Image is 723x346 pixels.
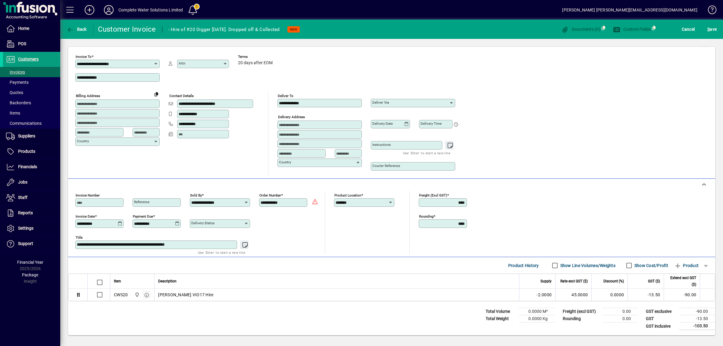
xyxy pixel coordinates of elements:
span: Settings [18,226,33,231]
mat-label: Deliver To [278,94,293,98]
span: Invoices [6,70,25,74]
span: Quotes [6,90,23,95]
label: Show Cost/Profit [633,263,668,269]
a: Support [3,236,60,251]
span: [PERSON_NAME] VIO17 Hire [158,292,213,298]
button: Custom Fields [612,24,653,35]
mat-hint: Use 'Enter' to start a new line [198,249,245,256]
td: -90.00 [679,308,715,315]
mat-label: Invoice number [76,193,100,197]
td: Total Volume [483,308,519,315]
td: -13.50 [628,289,664,301]
span: Rate excl GST ($) [560,278,588,285]
span: Discount (%) [603,278,624,285]
button: Copy to Delivery address [152,89,161,99]
mat-label: Reference [134,200,149,204]
mat-label: Attn [179,61,185,65]
span: Communications [6,121,42,126]
span: Item [114,278,121,285]
span: Back [67,27,87,32]
td: 0.00 [602,315,638,322]
a: Staff [3,190,60,205]
td: 0.0000 Kg [519,315,555,322]
a: Knowledge Base [703,1,715,21]
div: - Hire of #20 Digger [DATE]. Dropped off & Collected [168,25,280,34]
button: Product History [506,260,541,271]
span: POS [18,41,26,46]
label: Show Line Volumes/Weights [559,263,615,269]
td: GST exclusive [643,308,679,315]
td: Total Weight [483,315,519,322]
div: 45.0000 [559,292,588,298]
span: Support [18,241,33,246]
a: Payments [3,77,60,87]
mat-label: Title [76,235,83,240]
span: Documents (0) [561,27,600,32]
div: CWS20 [114,292,128,298]
mat-label: Order number [259,193,281,197]
button: Product [671,260,702,271]
mat-label: Rounding [419,214,433,219]
td: Freight (excl GST) [560,308,602,315]
span: Product [674,261,699,270]
span: Product History [508,261,539,270]
a: Items [3,108,60,118]
span: Products [18,149,35,154]
span: Custom Fields [613,27,651,32]
mat-label: Delivery status [191,221,214,225]
span: Suppliers [18,134,35,138]
button: Back [65,24,88,35]
span: Description [158,278,177,285]
span: Jobs [18,180,27,184]
mat-label: Country [77,139,89,143]
mat-label: Instructions [372,143,391,147]
div: Customer Invoice [98,24,156,34]
button: Profile [99,5,118,15]
span: Customers [18,57,39,61]
span: GST ($) [648,278,660,285]
div: [PERSON_NAME] [PERSON_NAME][EMAIL_ADDRESS][DOMAIN_NAME] [562,5,697,15]
span: Extend excl GST ($) [668,275,696,288]
mat-label: Delivery date [372,121,393,126]
td: GST inclusive [643,322,679,330]
td: -90.00 [664,289,700,301]
td: 0.0000 [591,289,628,301]
mat-label: Deliver via [372,100,389,105]
td: 0.0000 M³ [519,308,555,315]
td: GST [643,315,679,322]
a: Financials [3,159,60,175]
mat-label: Freight (excl GST) [419,193,447,197]
span: Motueka [133,291,140,298]
a: Settings [3,221,60,236]
button: Save [706,24,718,35]
mat-label: Payment due [133,214,153,219]
mat-label: Product location [334,193,361,197]
mat-label: Delivery time [421,121,442,126]
span: S [707,27,710,32]
button: Documents (0) [560,24,602,35]
a: Quotes [3,87,60,98]
span: Backorders [6,100,31,105]
span: -2.0000 [537,292,552,298]
span: ave [707,24,717,34]
td: 0.00 [602,308,638,315]
div: Complete Water Solutions Limited [118,5,183,15]
span: Staff [18,195,27,200]
mat-label: Country [279,160,291,164]
span: Home [18,26,29,31]
span: 20 days after EOM [238,61,273,65]
mat-label: Invoice To [76,55,92,59]
span: Supply [540,278,552,285]
a: Communications [3,118,60,128]
span: Financial Year [17,260,43,265]
a: POS [3,36,60,52]
a: Invoices [3,67,60,77]
a: Products [3,144,60,159]
mat-hint: Use 'Enter' to start a new line [403,149,450,156]
a: Home [3,21,60,36]
button: Cancel [680,24,696,35]
app-page-header-button: Back [60,24,93,35]
span: NEW [290,27,297,31]
mat-label: Courier Reference [372,164,400,168]
mat-label: Sold by [190,193,202,197]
